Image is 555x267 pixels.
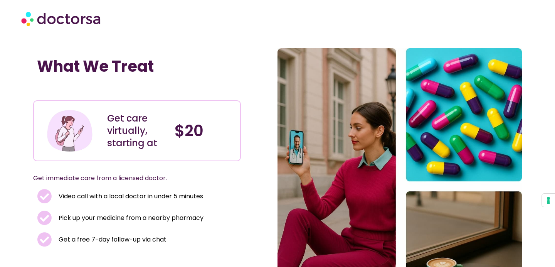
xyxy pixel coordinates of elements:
[175,122,234,140] h4: $20
[57,191,203,202] span: Video call with a local doctor in under 5 minutes
[107,112,167,149] div: Get care virtually, starting at
[542,194,555,207] button: Your consent preferences for tracking technologies
[37,83,153,93] iframe: Customer reviews powered by Trustpilot
[37,57,237,76] h1: What We Treat
[57,213,203,223] span: Pick up your medicine from a nearby pharmacy
[46,107,94,155] img: Illustration depicting a young woman in a casual outfit, engaged with her smartphone. She has a p...
[57,234,166,245] span: Get a free 7-day follow-up via chat
[33,173,222,184] p: Get immediate care from a licensed doctor.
